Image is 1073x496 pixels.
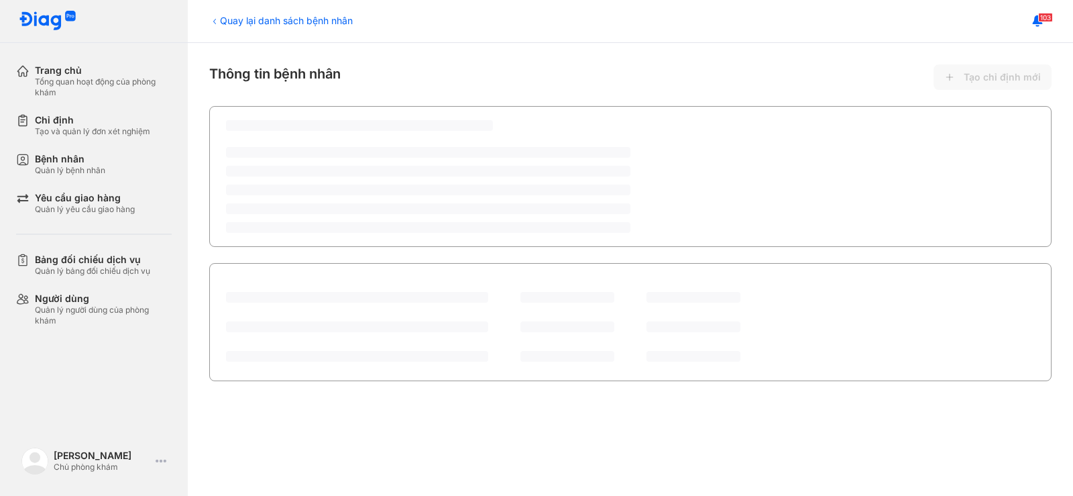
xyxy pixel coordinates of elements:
[35,192,135,204] div: Yêu cầu giao hàng
[226,120,493,131] span: ‌
[646,321,740,332] span: ‌
[35,153,105,165] div: Bệnh nhân
[35,64,172,77] div: Trang chủ
[209,64,1052,90] div: Thông tin bệnh nhân
[520,292,614,303] span: ‌
[226,203,630,214] span: ‌
[226,166,630,177] span: ‌
[19,11,76,32] img: logo
[646,351,740,362] span: ‌
[934,64,1052,90] button: Tạo chỉ định mới
[35,254,150,266] div: Bảng đối chiếu dịch vụ
[646,292,740,303] span: ‌
[54,450,150,462] div: [PERSON_NAME]
[35,293,172,305] div: Người dùng
[226,222,630,233] span: ‌
[35,266,150,277] div: Quản lý bảng đối chiếu dịch vụ
[520,351,614,362] span: ‌
[35,77,172,98] div: Tổng quan hoạt động của phòng khám
[226,351,488,362] span: ‌
[35,165,105,176] div: Quản lý bệnh nhân
[21,448,48,475] img: logo
[35,305,172,326] div: Quản lý người dùng của phòng khám
[209,13,353,28] div: Quay lại danh sách bệnh nhân
[226,185,630,195] span: ‌
[226,292,488,303] span: ‌
[35,114,150,126] div: Chỉ định
[35,126,150,137] div: Tạo và quản lý đơn xét nghiệm
[54,462,150,473] div: Chủ phòng khám
[35,204,135,215] div: Quản lý yêu cầu giao hàng
[226,276,307,292] div: Lịch sử chỉ định
[520,321,614,332] span: ‌
[226,321,488,332] span: ‌
[1038,13,1053,22] span: 103
[226,147,630,158] span: ‌
[964,71,1041,83] span: Tạo chỉ định mới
